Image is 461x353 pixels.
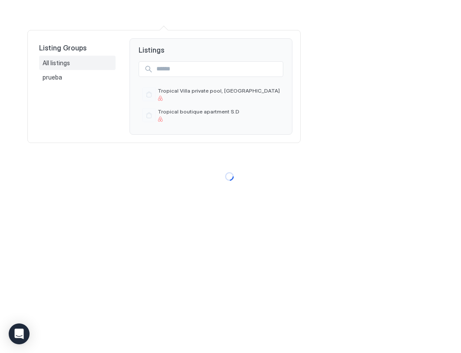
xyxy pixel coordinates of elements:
[158,108,280,115] span: Tropical boutique apartment S.D
[130,39,292,54] span: Listings
[39,43,116,52] span: Listing Groups
[158,87,280,94] span: Tropical Villa private pool, [GEOGRAPHIC_DATA]
[153,62,283,77] input: Input Field
[43,59,71,67] span: All listings
[9,323,30,344] div: Open Intercom Messenger
[43,73,63,81] span: prueba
